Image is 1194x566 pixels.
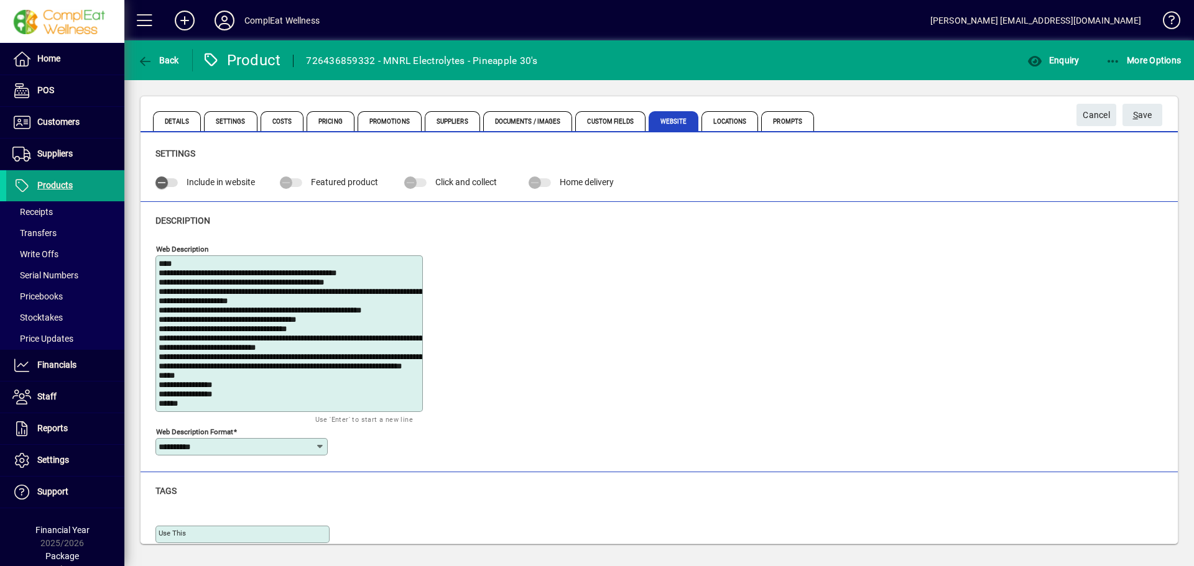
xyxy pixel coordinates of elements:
[12,270,78,280] span: Serial Numbers
[930,11,1141,30] div: [PERSON_NAME] [EMAIL_ADDRESS][DOMAIN_NAME]
[6,265,124,286] a: Serial Numbers
[37,486,68,496] span: Support
[156,244,208,253] mat-label: Web Description
[37,455,69,465] span: Settings
[6,413,124,444] a: Reports
[575,111,645,131] span: Custom Fields
[761,111,814,131] span: Prompts
[6,75,124,106] a: POS
[155,486,177,496] span: Tags
[261,111,304,131] span: Costs
[37,180,73,190] span: Products
[37,423,68,433] span: Reports
[6,201,124,222] a: Receipts
[12,228,57,238] span: Transfers
[1133,110,1138,120] span: S
[1103,49,1185,71] button: More Options
[155,148,195,158] span: Settings
[244,11,320,30] div: ComplEat Wellness
[649,111,699,131] span: Website
[45,551,79,561] span: Package
[483,111,573,131] span: Documents / Images
[6,445,124,476] a: Settings
[153,111,201,131] span: Details
[202,50,281,70] div: Product
[12,313,63,322] span: Stocktakes
[12,207,53,217] span: Receipts
[1024,49,1082,71] button: Enquiry
[6,350,124,381] a: Financials
[701,111,758,131] span: Locations
[12,334,73,344] span: Price Updates
[124,49,193,71] app-page-header-button: Back
[187,177,255,187] span: Include in website
[1083,105,1110,126] span: Cancel
[6,328,124,349] a: Price Updates
[1154,2,1178,43] a: Knowledge Base
[35,525,90,535] span: Financial Year
[165,9,205,32] button: Add
[311,177,378,187] span: Featured product
[37,360,76,370] span: Financials
[12,291,63,301] span: Pricebooks
[6,477,124,508] a: Support
[1027,55,1079,65] span: Enquiry
[155,216,210,226] span: Description
[425,111,480,131] span: Suppliers
[306,51,537,71] div: 726436859332 - MNRL Electrolytes - Pineapple 30's
[307,111,354,131] span: Pricing
[37,148,73,158] span: Suppliers
[560,177,614,187] span: Home delivery
[37,85,54,95] span: POS
[37,117,80,127] span: Customers
[37,53,60,63] span: Home
[137,55,179,65] span: Back
[6,222,124,244] a: Transfers
[1106,55,1182,65] span: More Options
[156,427,233,436] mat-label: Web Description Format
[134,49,182,71] button: Back
[6,286,124,307] a: Pricebooks
[159,529,186,537] mat-label: Use This
[358,111,422,131] span: Promotions
[315,412,413,426] mat-hint: Use 'Enter' to start a new line
[1133,105,1152,126] span: ave
[435,177,497,187] span: Click and collect
[1076,104,1116,126] button: Cancel
[6,139,124,170] a: Suppliers
[6,107,124,138] a: Customers
[37,391,57,401] span: Staff
[6,381,124,413] a: Staff
[205,9,244,32] button: Profile
[1122,104,1162,126] button: Save
[6,307,124,328] a: Stocktakes
[12,249,58,259] span: Write Offs
[204,111,257,131] span: Settings
[6,43,124,75] a: Home
[6,244,124,265] a: Write Offs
